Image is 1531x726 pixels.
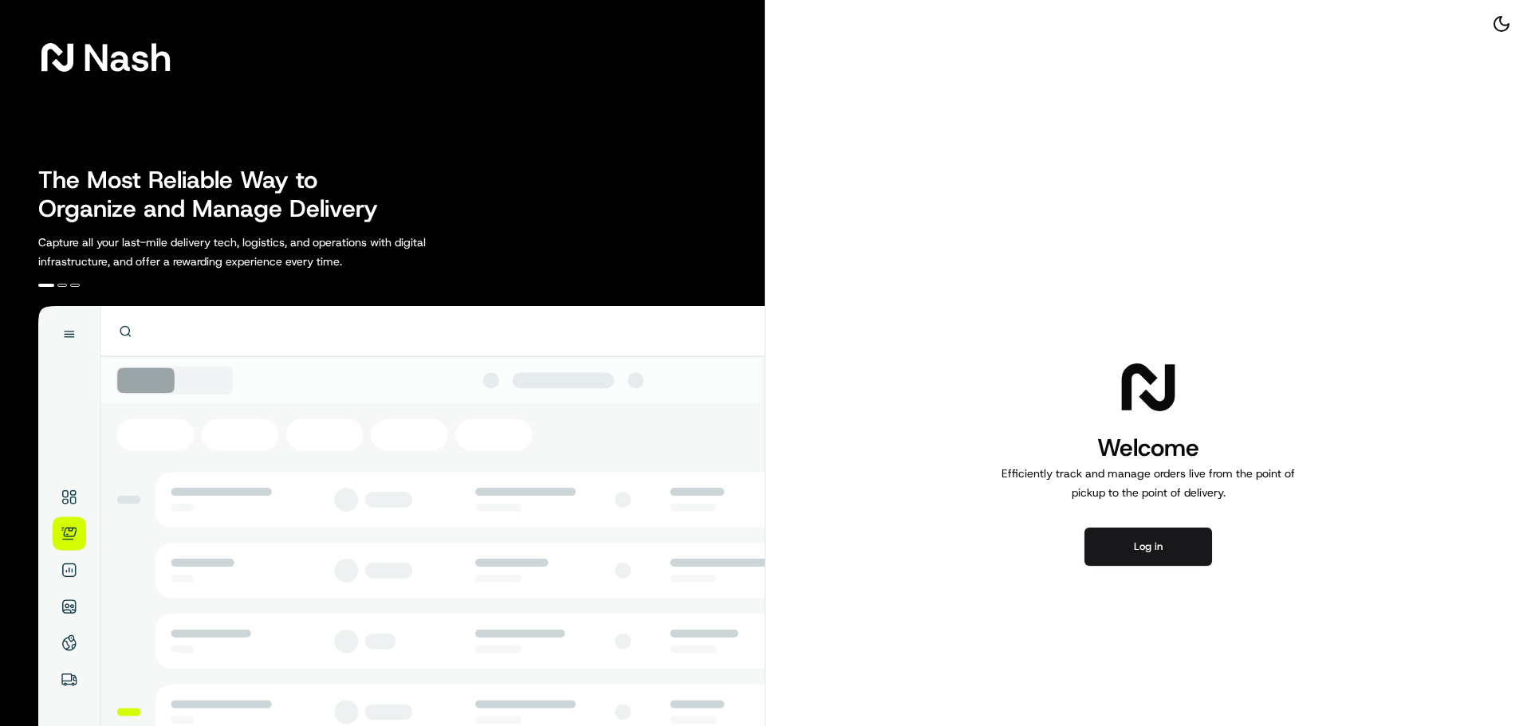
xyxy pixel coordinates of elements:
h1: Welcome [995,432,1301,464]
button: Log in [1084,528,1212,566]
p: Capture all your last-mile delivery tech, logistics, and operations with digital infrastructure, ... [38,233,498,271]
h2: The Most Reliable Way to Organize and Manage Delivery [38,166,396,223]
p: Efficiently track and manage orders live from the point of pickup to the point of delivery. [995,464,1301,502]
span: Nash [83,41,171,73]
